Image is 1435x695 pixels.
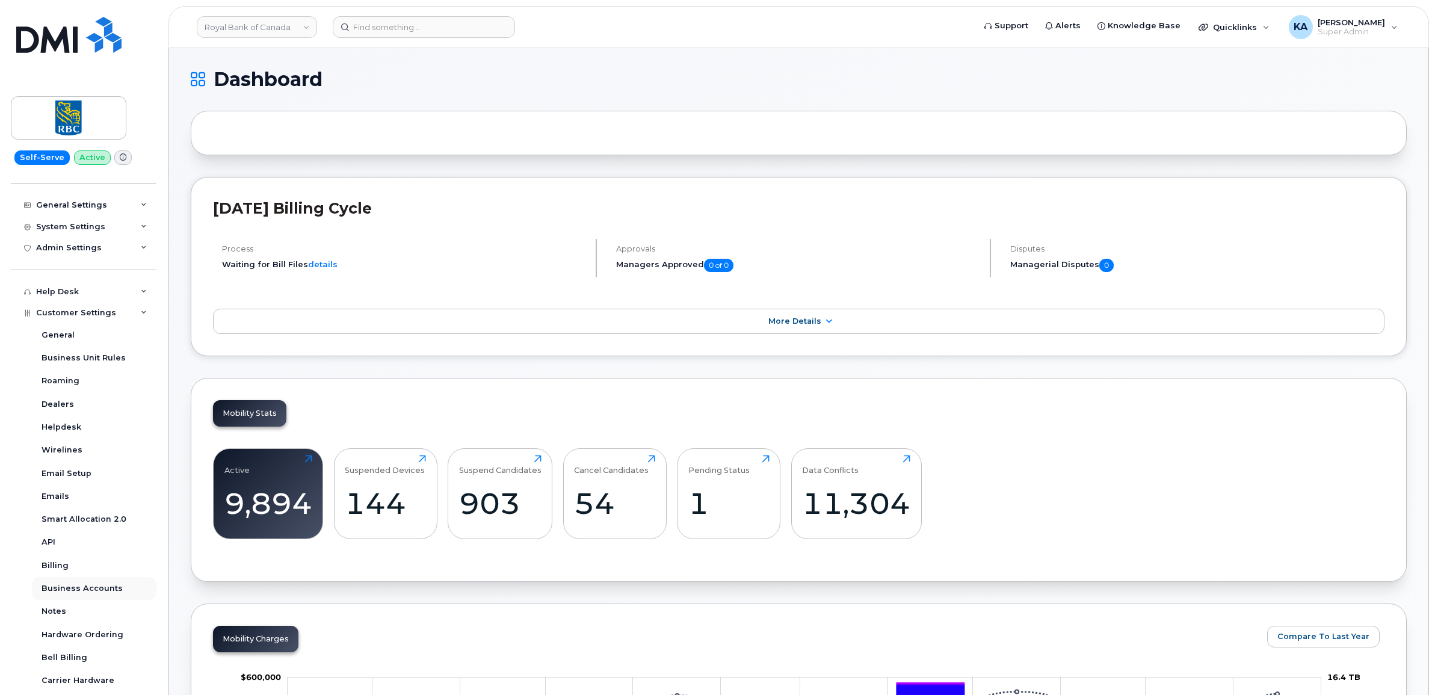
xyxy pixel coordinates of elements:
[688,486,770,521] div: 1
[1010,259,1384,272] h5: Managerial Disputes
[574,455,649,475] div: Cancel Candidates
[222,244,585,253] h4: Process
[1327,672,1360,682] tspan: 16.4 TB
[768,317,821,326] span: More Details
[616,259,980,272] h5: Managers Approved
[704,259,733,272] span: 0 of 0
[616,244,980,253] h4: Approvals
[574,486,655,521] div: 54
[802,486,910,521] div: 11,304
[224,486,312,521] div: 9,894
[241,672,281,682] g: $0
[1099,259,1114,272] span: 0
[241,672,281,682] tspan: $600,000
[688,455,770,532] a: Pending Status1
[1267,626,1380,647] button: Compare To Last Year
[308,259,338,269] a: details
[214,70,322,88] span: Dashboard
[224,455,250,475] div: Active
[802,455,859,475] div: Data Conflicts
[224,455,312,532] a: Active9,894
[459,486,542,521] div: 903
[222,259,585,270] li: Waiting for Bill Files
[574,455,655,532] a: Cancel Candidates54
[1277,631,1369,642] span: Compare To Last Year
[1010,244,1384,253] h4: Disputes
[345,455,426,532] a: Suspended Devices144
[459,455,542,475] div: Suspend Candidates
[213,199,1384,217] h2: [DATE] Billing Cycle
[345,486,426,521] div: 144
[802,455,910,532] a: Data Conflicts11,304
[459,455,542,532] a: Suspend Candidates903
[688,455,750,475] div: Pending Status
[345,455,425,475] div: Suspended Devices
